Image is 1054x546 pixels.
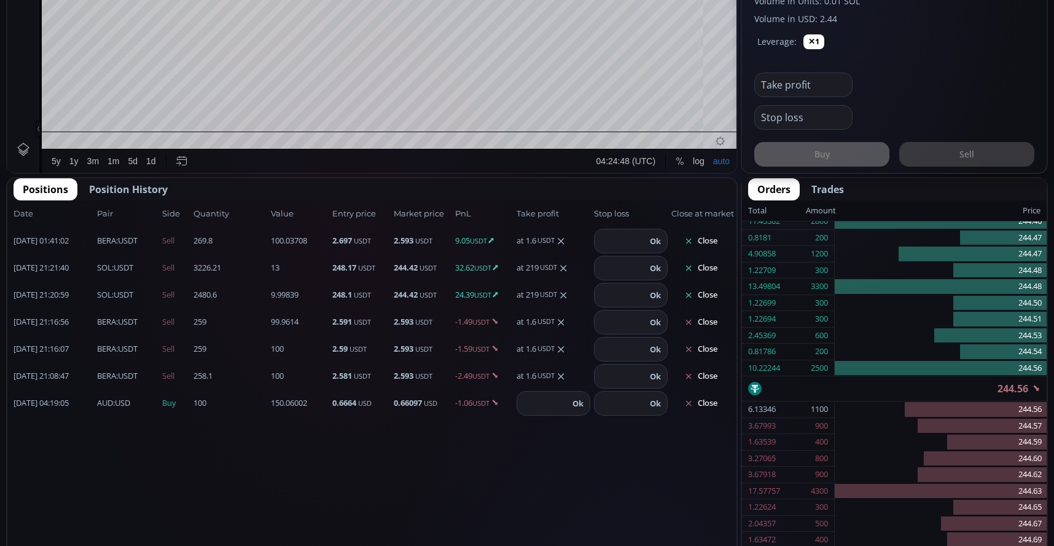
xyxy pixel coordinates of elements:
div: 400 [815,434,828,450]
div: +0.09 (+0.04%) [278,30,333,39]
span: 100 [271,370,329,382]
button: Close [671,394,730,413]
span: Position History [89,182,168,197]
div: 244.62 [835,467,1047,483]
div: 244.51 [835,311,1047,328]
b: SOL [97,262,112,273]
small: USDT [537,317,555,327]
div: 900 [815,467,828,483]
small: USDT [420,290,437,299]
div: Total [748,203,806,219]
span: 24.39 [455,289,513,301]
div: 244.46 [835,213,1047,230]
span: 32.62 [455,262,513,274]
span: 2480.6 [193,289,267,301]
b: 2.697 [332,235,352,246]
div: 300 [815,499,828,515]
button: Position History [80,178,177,200]
button: Orders [748,178,800,200]
div: 244.67 [835,516,1047,532]
div: 2.45369 [748,328,776,344]
span: 100.03708 [271,235,329,247]
div: 3300 [811,279,828,295]
div: 1 m [103,7,114,17]
div: 244.63 [835,483,1047,500]
span: [DATE] 04:19:05 [14,397,93,410]
div: 0.81786 [748,344,776,360]
small: USDT [415,344,432,354]
button: Ok [646,397,665,410]
small: USDT [474,290,491,299]
div: 300 [815,295,828,311]
div: at 1.6 [517,370,590,382]
button: Close [671,366,730,386]
b: 2.59 [332,343,348,354]
div: H [176,30,182,39]
div: 244.47 [835,230,1047,247]
div: 244.59 [835,434,1047,451]
div: 244.56 [835,402,1047,418]
b: 248.17 [332,262,356,273]
div: 10.22244 [748,360,780,376]
span: Sell [162,343,190,355]
button: Close [671,339,730,359]
small: USDT [349,344,367,354]
span: Date [14,208,93,220]
span: Value [271,208,329,220]
small: USDT [420,263,437,272]
b: 2.593 [394,370,413,381]
span: Take profit [517,208,590,220]
div: 3.67918 [748,467,776,483]
div: at 1.6 [517,235,590,247]
small: USDT [537,235,555,246]
div: 244.50 [835,295,1047,312]
span: Trades [811,182,844,197]
label: Leverage: [757,35,797,48]
b: BERA [97,316,116,327]
b: BERA [97,370,116,381]
span: 259 [193,343,267,355]
span: Positions [23,182,68,197]
span: [DATE] 21:21:40 [14,262,93,274]
div: 500 [815,516,828,532]
div: 1.22694 [748,311,776,327]
div: 244.56 [835,360,1047,376]
div: 200 [815,344,828,360]
button: Ok [646,261,665,275]
div: 1.22699 [748,295,776,311]
div: 244.47 [835,246,1047,263]
span: 269.8 [193,235,267,247]
div: 244.47 [147,30,172,39]
small: USDT [470,236,487,245]
span: 9.05 [455,235,513,247]
span: :USDT [97,289,133,301]
span: Sell [162,316,190,328]
small: USDT [415,317,432,326]
div: 2500 [811,360,828,376]
span: :USDT [97,235,138,247]
div: 6.13346 [748,402,776,417]
span: [DATE] 21:16:07 [14,343,93,355]
span: [DATE] 21:20:59 [14,289,93,301]
span: -2.49 [455,370,513,382]
button: Trades [802,178,853,200]
small: USDT [540,263,557,273]
label: Volume in USD: 2.44 [754,12,1034,25]
div: 2.04357 [748,516,776,532]
small: USDT [540,290,557,300]
span: :USDT [97,262,133,274]
div: 1.63539 [748,434,776,450]
div: C [243,30,249,39]
div: O [141,30,147,39]
b: BERA [97,343,116,354]
small: USDT [472,344,490,354]
div: at 1.6 [517,343,590,355]
button: Ok [646,315,665,329]
div: at 219 [517,289,590,301]
b: 2.593 [394,316,413,327]
span: -1.06 [455,397,513,410]
div: 300 [815,263,828,279]
small: USDT [354,236,371,245]
small: USDT [354,290,371,299]
div: Compare [166,7,202,17]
